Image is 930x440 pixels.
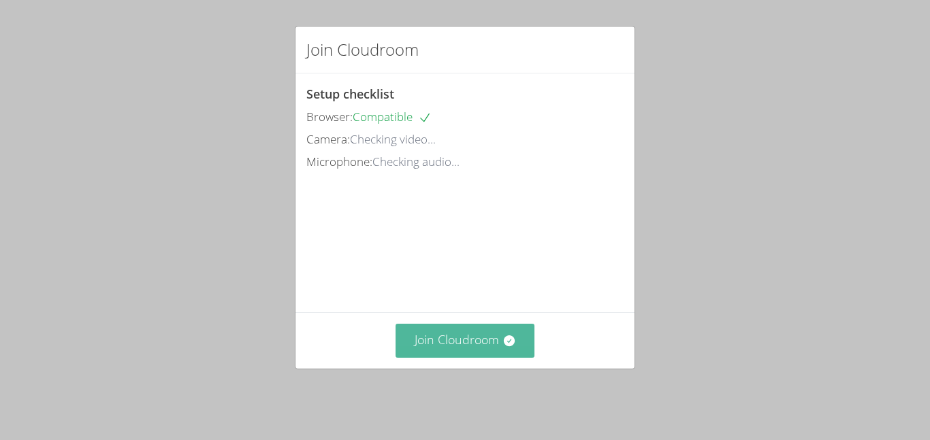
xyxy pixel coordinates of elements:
span: Checking audio... [372,154,460,169]
span: Microphone: [306,154,372,169]
span: Setup checklist [306,86,394,102]
button: Join Cloudroom [396,324,535,357]
span: Checking video... [350,131,436,147]
span: Camera: [306,131,350,147]
span: Browser: [306,109,353,124]
span: Compatible [353,109,432,124]
h2: Join Cloudroom [306,37,419,62]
